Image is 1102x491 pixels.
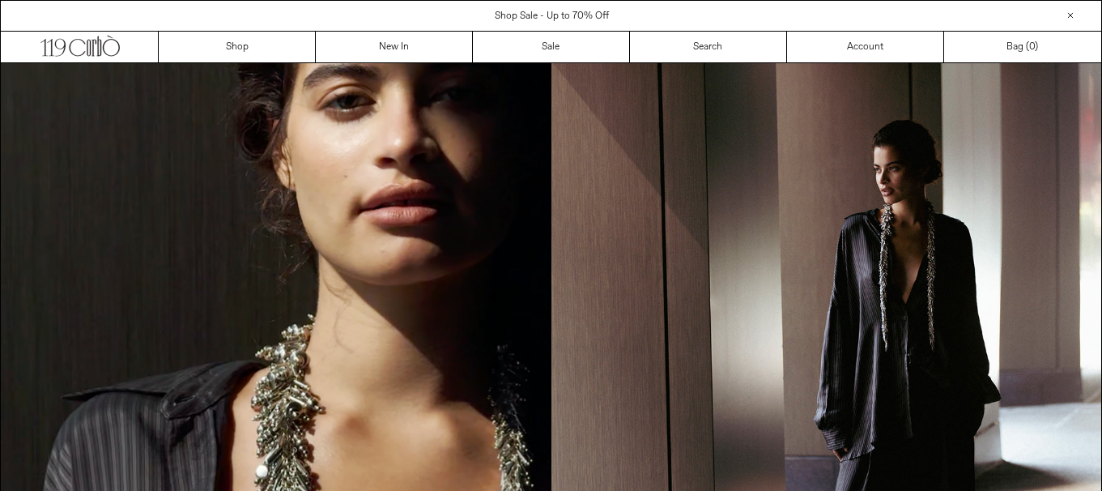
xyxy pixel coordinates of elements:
span: 0 [1029,41,1035,53]
a: Shop Sale - Up to 70% Off [495,10,609,23]
a: New In [316,32,473,62]
a: Search [630,32,787,62]
span: ) [1029,40,1038,54]
a: Sale [473,32,630,62]
a: Bag () [944,32,1101,62]
a: Shop [159,32,316,62]
a: Account [787,32,944,62]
